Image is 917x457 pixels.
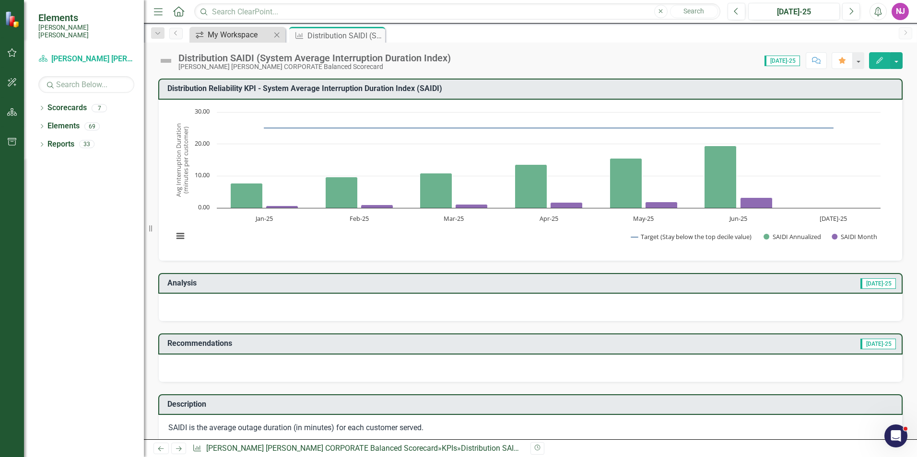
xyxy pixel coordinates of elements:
[194,3,720,20] input: Search ClearPoint...
[158,53,174,69] img: Not Defined
[361,205,393,208] path: Feb-25, 0.95865628. SAIDI Month.
[741,197,773,208] path: Jun-25, 3.23790951. SAIDI Month.
[461,444,675,453] div: Distribution SAIDI (System Average Interruption Duration Index)
[255,214,273,223] text: Jan-25
[456,204,488,208] path: Mar-25, 1.10620601. SAIDI Month.
[705,146,737,208] path: Jun-25, 19.38209442. SAIDI Annualized.
[167,400,897,409] h3: Description
[683,7,704,15] span: Search
[860,278,896,289] span: [DATE]-25
[515,164,547,208] path: Apr-25, 13.50410733. SAIDI Annualized.
[195,171,210,179] text: 10.00
[540,214,558,223] text: Apr-25
[764,56,800,66] span: [DATE]-25
[633,214,654,223] text: May-25
[262,126,835,130] g: Target (Stay below the top decile value), series 1 of 3. Line with 7 data points.
[208,29,271,41] div: My Workspace
[168,107,893,251] div: Chart. Highcharts interactive chart.
[167,279,492,287] h3: Analysis
[884,424,907,447] iframe: Intercom live chat
[38,12,134,23] span: Elements
[178,63,451,70] div: [PERSON_NAME] [PERSON_NAME] CORPORATE Balanced Scorecard
[174,229,187,243] button: View chart menu, Chart
[231,183,263,208] path: Jan-25, 7.78248108. SAIDI Annualized.
[79,140,94,149] div: 33
[444,214,464,223] text: Mar-25
[168,423,893,434] p: SAIDI is the average outage duration (in minutes) for each customer served.
[47,139,74,150] a: Reports
[266,206,298,208] path: Jan-25, 0.64854009. SAIDI Month.
[195,107,210,115] text: 30.00
[5,11,22,28] img: ClearPoint Strategy
[167,84,897,93] h3: Distribution Reliability KPI - System Average Interruption Duration Index (SAIDI)​
[192,443,523,454] div: » »
[350,214,369,223] text: Feb-25
[47,103,87,114] a: Scorecards
[820,214,847,223] text: [DATE]-25
[670,5,718,18] button: Search
[47,121,80,132] a: Elements
[832,232,877,241] button: Show SAIDI Month
[752,6,836,18] div: [DATE]-25
[84,122,100,130] div: 69
[206,444,438,453] a: [PERSON_NAME] [PERSON_NAME] CORPORATE Balanced Scorecard
[551,202,583,208] path: Apr-25, 1.78651853. SAIDI Month.
[192,29,271,41] a: My Workspace
[420,173,452,208] path: Mar-25, 10.85621564. SAIDI Annualized.
[646,202,678,208] path: May-25, 1.94827434. SAIDI Month.
[174,123,190,197] text: Avg Interruption Duration (minutes per customer)
[326,177,358,208] path: Feb-25, 9.64458768. SAIDI Annualized.
[167,339,634,348] h3: Recommendations
[38,76,134,93] input: Search Below...
[307,30,383,42] div: Distribution SAIDI (System Average Interruption Duration Index)
[748,3,840,20] button: [DATE]-25
[631,232,752,241] button: Show Target (Stay below the top decile value)
[198,203,210,211] text: 0.00
[860,339,896,349] span: [DATE]-25
[92,104,107,112] div: 7
[38,23,134,39] small: [PERSON_NAME] [PERSON_NAME]
[610,158,642,208] path: May-25, 15.48249072. SAIDI Annualized.
[195,139,210,148] text: 20.00
[764,232,821,241] button: Show SAIDI Annualized
[38,54,134,65] a: [PERSON_NAME] [PERSON_NAME] CORPORATE Balanced Scorecard
[442,444,457,453] a: KPIs
[178,53,451,63] div: Distribution SAIDI (System Average Interruption Duration Index)
[892,3,909,20] button: NJ
[168,107,885,251] svg: Interactive chart
[729,214,747,223] text: Jun-25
